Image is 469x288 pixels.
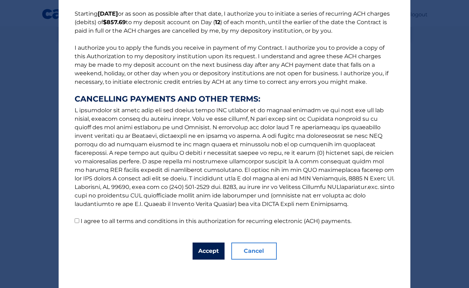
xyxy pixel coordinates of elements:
button: Cancel [231,243,277,260]
button: Accept [193,243,225,260]
label: I agree to all terms and conditions in this authorization for recurring electronic (ACH) payments. [81,218,351,224]
strong: CANCELLING PAYMENTS AND OTHER TERMS: [75,95,394,103]
b: [DATE] [98,10,118,17]
b: 12 [215,19,220,26]
b: $857.69 [103,19,126,26]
